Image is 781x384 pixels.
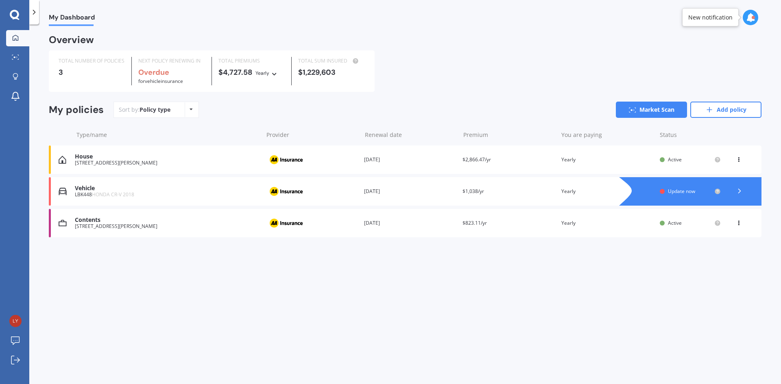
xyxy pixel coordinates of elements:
div: Premium [463,131,555,139]
div: LBK448 [75,192,259,197]
div: Type/name [76,131,260,139]
div: My policies [49,104,104,116]
div: Status [660,131,721,139]
div: Yearly [561,219,653,227]
span: Active [668,219,682,226]
span: HONDA CR-V 2018 [92,191,134,198]
div: $4,727.58 [218,68,285,77]
div: Renewal date [365,131,457,139]
div: New notification [688,13,733,22]
div: TOTAL PREMIUMS [218,57,285,65]
div: 3 [59,68,125,76]
img: House [59,156,66,164]
div: Yearly [561,156,653,164]
div: $1,229,603 [298,68,364,76]
div: TOTAL NUMBER OF POLICIES [59,57,125,65]
img: AA [266,152,306,167]
span: for Vehicle insurance [138,78,183,85]
span: $823.11/yr [462,219,487,226]
div: [DATE] [364,156,456,164]
b: Overdue [138,67,169,77]
a: Market Scan [616,102,687,118]
div: Vehicle [75,185,259,192]
a: Add policy [690,102,761,118]
span: $1,038/yr [462,188,484,195]
div: Yearly [561,187,653,195]
div: Contents [75,217,259,223]
div: [STREET_ADDRESS][PERSON_NAME] [75,223,259,229]
div: You are paying [561,131,653,139]
div: Provider [266,131,358,139]
img: AA [266,215,306,231]
img: Vehicle [59,187,67,195]
img: 7f4d46bd53c51a48e2d7db4ad1c3b0ec [9,315,22,327]
div: Yearly [255,69,269,77]
img: Contents [59,219,67,227]
span: Active [668,156,682,163]
div: TOTAL SUM INSURED [298,57,364,65]
div: NEXT POLICY RENEWING IN [138,57,205,65]
div: [STREET_ADDRESS][PERSON_NAME] [75,160,259,166]
div: [DATE] [364,187,456,195]
div: Sort by: [119,106,170,114]
div: Overview [49,36,94,44]
span: Update now [668,188,695,195]
span: My Dashboard [49,13,95,24]
span: $2,866.47/yr [462,156,491,163]
img: AA [266,184,306,199]
div: Policy type [140,106,170,114]
div: House [75,153,259,160]
div: [DATE] [364,219,456,227]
